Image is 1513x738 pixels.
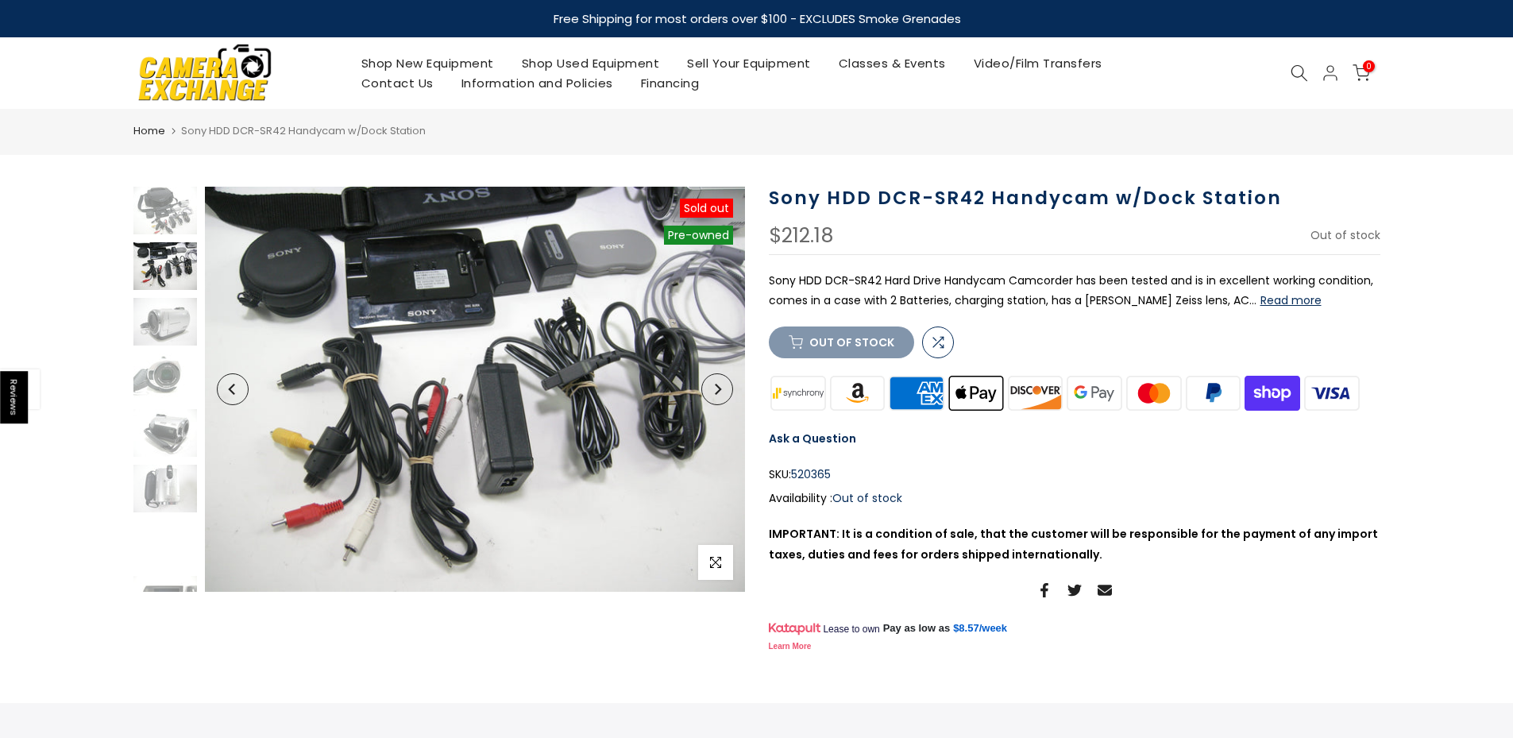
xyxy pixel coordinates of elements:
img: google pay [1065,374,1125,413]
div: SKU: [769,465,1380,485]
span: Out of stock [1310,227,1380,243]
a: Ask a Question [769,431,856,446]
img: Sony HDD DCR-SR42 Handycam w/Dock Station Video Equipment - Camcorders Sony 520365 [133,409,197,457]
a: Video/Film Transfers [959,53,1116,73]
a: Learn More [769,642,812,651]
span: Lease to own [823,623,879,636]
a: Information and Policies [447,73,627,93]
img: apple pay [946,374,1005,413]
img: discover [1005,374,1065,413]
img: paypal [1183,374,1243,413]
a: Home [133,123,165,139]
strong: Free Shipping for most orders over $100 - EXCLUDES Smoke Grenades [553,10,960,27]
img: master [1124,374,1183,413]
a: Contact Us [347,73,447,93]
div: Availability : [769,489,1380,508]
img: Sony HDD DCR-SR42 Handycam w/Dock Station Video Equipment - Camcorders Sony 520365 [133,465,197,512]
a: Financing [627,73,713,93]
img: Sony HDD DCR-SR42 Handycam w/Dock Station Video Equipment - Camcorders Sony 520365 [205,187,745,592]
a: Share on Twitter [1067,581,1082,600]
a: $8.57/week [953,621,1007,636]
img: Sony HDD DCR-SR42 Handycam w/Dock Station Video Equipment - Camcorders Sony 520365 [133,354,197,401]
h1: Sony HDD DCR-SR42 Handycam w/Dock Station [769,187,1380,210]
span: Pay as low as [883,621,951,636]
a: Shop New Equipment [347,53,508,73]
div: $212.18 [769,226,834,246]
span: Out of stock [832,490,902,506]
a: 0 [1353,64,1370,82]
img: amazon payments [828,374,887,413]
img: Sony HDD DCR-SR42 Handycam w/Dock Station Video Equipment - Camcorders Sony 520365 [133,576,197,624]
a: Sell Your Equipment [674,53,825,73]
strong: IMPORTANT: It is a condition of sale, that the customer will be responsible for the payment of an... [769,526,1378,562]
img: shopify pay [1243,374,1303,413]
img: synchrony [769,374,828,413]
button: Previous [217,373,249,405]
img: Sony HDD DCR-SR42 Handycam w/Dock Station Video Equipment - Camcorders Sony 520365 [133,298,197,346]
a: Share on Facebook [1037,581,1052,600]
span: 0 [1363,60,1375,72]
span: Sony HDD DCR-SR42 Handycam w/Dock Station [181,123,426,138]
p: Sony HDD DCR-SR42 Hard Drive Handycam Camcorder has been tested and is in excellent working condi... [769,271,1380,311]
span: 520365 [791,465,831,485]
img: Sony HDD DCR-SR42 Handycam w/Dock Station Video Equipment - Camcorders Sony 520365 [133,187,197,234]
img: american express [887,374,947,413]
a: Classes & Events [824,53,959,73]
img: visa [1302,374,1361,413]
button: Next [701,373,733,405]
img: Sony HDD DCR-SR42 Handycam w/Dock Station Video Equipment - Camcorders Sony 520365 [133,242,197,290]
button: Read more [1260,293,1322,307]
a: Share on Email [1098,581,1112,600]
a: Shop Used Equipment [508,53,674,73]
